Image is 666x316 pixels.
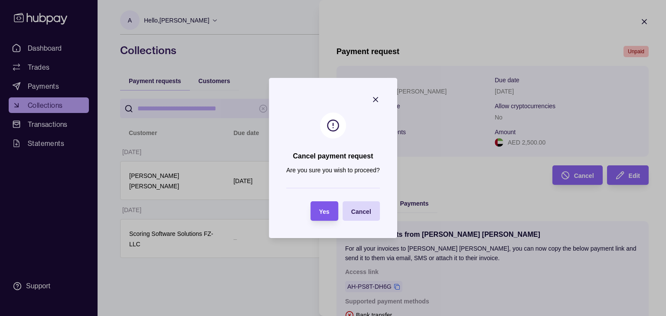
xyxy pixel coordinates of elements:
button: Yes [310,201,338,221]
span: Yes [319,208,330,215]
p: Are you sure you wish to proceed? [286,165,380,175]
span: Cancel [351,208,371,215]
button: Cancel [343,201,380,221]
h2: Cancel payment request [293,152,373,161]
